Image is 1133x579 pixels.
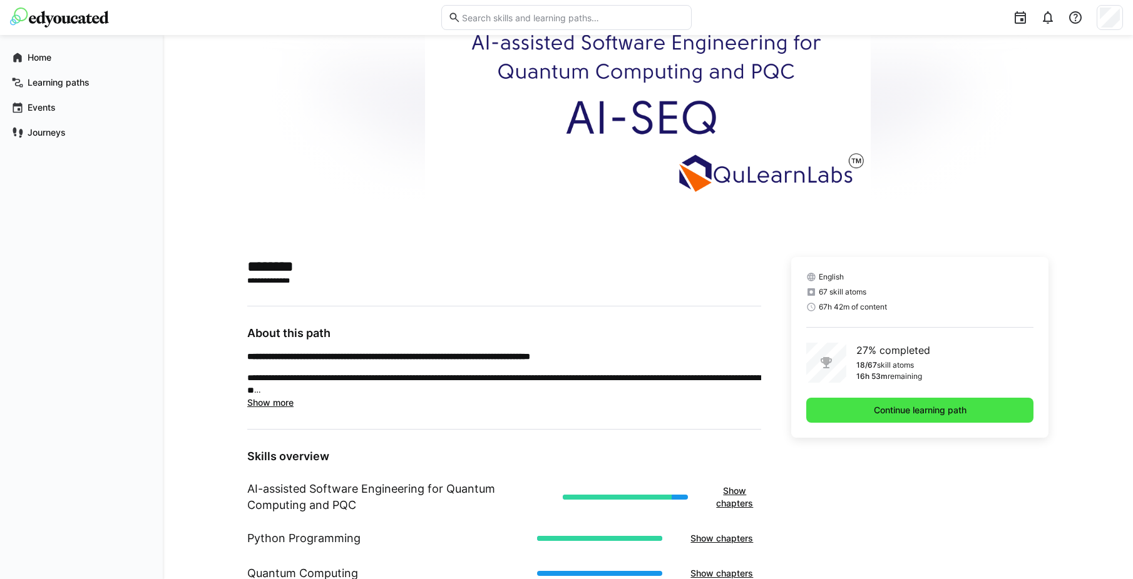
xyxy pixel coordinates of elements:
[461,12,685,23] input: Search skills and learning paths…
[819,287,866,297] span: 67 skill atoms
[247,481,553,513] h1: AI-assisted Software Engineering for Quantum Computing and PQC
[819,272,844,282] span: English
[888,371,922,381] p: remaining
[247,450,761,463] h3: Skills overview
[872,404,968,416] span: Continue learning path
[708,478,761,516] button: Show chapters
[682,526,761,551] button: Show chapters
[247,530,361,546] h1: Python Programming
[714,485,755,510] span: Show chapters
[856,371,888,381] p: 16h 53m
[689,532,755,545] span: Show chapters
[819,302,887,312] span: 67h 42m of content
[247,397,294,408] span: Show more
[877,360,914,370] p: skill atoms
[247,326,761,340] h3: About this path
[856,360,877,370] p: 18/67
[806,398,1033,423] button: Continue learning path
[856,343,930,358] p: 27% completed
